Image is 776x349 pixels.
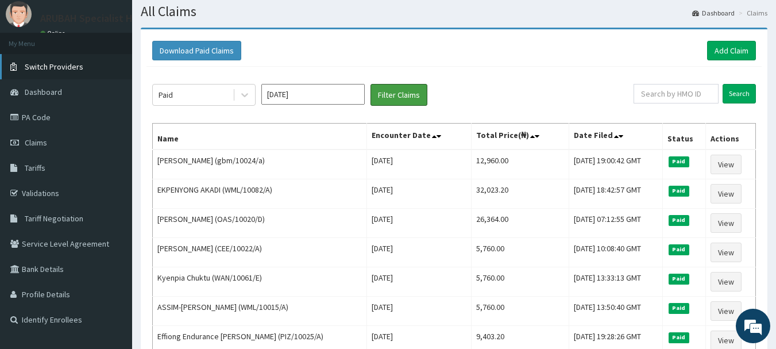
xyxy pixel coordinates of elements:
p: ARUBAH Specialist Hospital [40,13,164,24]
td: EKPENYONG AKADI (WML/10082/A) [153,179,367,209]
a: View [711,243,742,262]
th: Status [662,124,706,150]
input: Search by HMO ID [634,84,719,103]
td: [DATE] 13:33:13 GMT [569,267,662,297]
td: 5,760.00 [472,238,569,267]
td: Kyenpia Chuktu (WAN/10061/E) [153,267,367,297]
button: Filter Claims [370,84,427,106]
img: d_794563401_company_1708531726252_794563401 [21,57,47,86]
td: 26,364.00 [472,209,569,238]
a: View [711,184,742,204]
span: Tariff Negotiation [25,213,83,224]
span: Paid [669,244,689,255]
td: [PERSON_NAME] (OAS/10020/D) [153,209,367,238]
th: Date Filed [569,124,662,150]
th: Total Price(₦) [472,124,569,150]
th: Name [153,124,367,150]
input: Search [723,84,756,103]
span: Tariffs [25,163,45,173]
td: [DATE] 19:00:42 GMT [569,149,662,179]
td: 5,760.00 [472,297,569,326]
div: Minimize live chat window [188,6,216,33]
td: [PERSON_NAME] (CEE/10022/A) [153,238,367,267]
a: Dashboard [692,8,735,18]
span: Paid [669,332,689,343]
td: [DATE] [366,209,472,238]
span: Paid [669,303,689,313]
a: View [711,301,742,321]
span: Paid [669,186,689,196]
td: [DATE] [366,297,472,326]
td: [PERSON_NAME] (gbm/10024/a) [153,149,367,179]
span: Dashboard [25,87,62,97]
td: 12,960.00 [472,149,569,179]
textarea: Type your message and hit 'Enter' [6,229,219,270]
td: [DATE] [366,149,472,179]
h1: All Claims [141,4,767,19]
td: [DATE] 18:42:57 GMT [569,179,662,209]
td: [DATE] 10:08:40 GMT [569,238,662,267]
img: User Image [6,1,32,27]
a: View [711,155,742,174]
td: ASSIM-[PERSON_NAME] (WML/10015/A) [153,297,367,326]
div: Chat with us now [60,64,193,79]
td: [DATE] 13:50:40 GMT [569,297,662,326]
a: Add Claim [707,41,756,60]
td: [DATE] [366,179,472,209]
a: View [711,213,742,233]
th: Actions [706,124,756,150]
td: 5,760.00 [472,267,569,297]
td: [DATE] [366,267,472,297]
input: Select Month and Year [261,84,365,105]
span: Paid [669,156,689,167]
td: 32,023.20 [472,179,569,209]
span: Paid [669,274,689,284]
a: View [711,272,742,292]
button: Download Paid Claims [152,41,241,60]
div: Paid [159,89,173,101]
li: Claims [736,8,767,18]
span: Switch Providers [25,62,83,72]
th: Encounter Date [366,124,472,150]
td: [DATE] [366,238,472,267]
span: We're online! [67,102,159,218]
span: Claims [25,137,47,148]
a: Online [40,29,68,37]
span: Paid [669,215,689,225]
td: [DATE] 07:12:55 GMT [569,209,662,238]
